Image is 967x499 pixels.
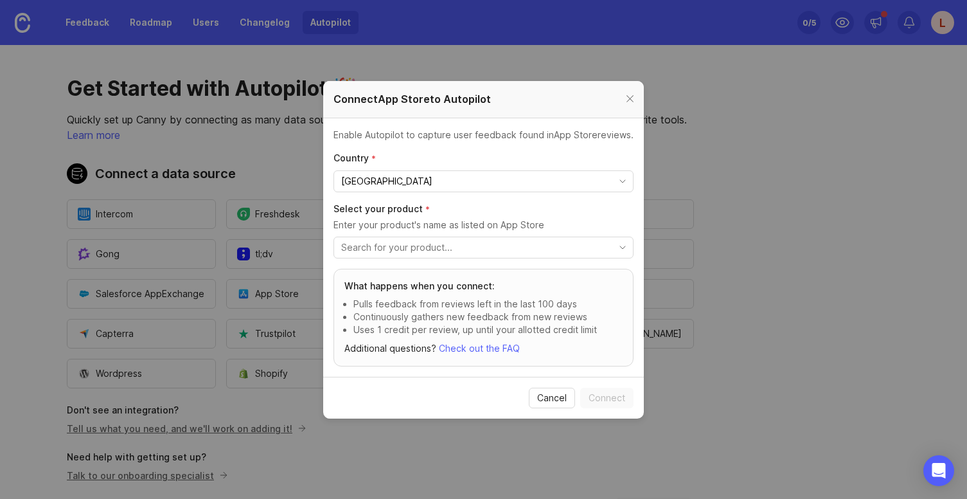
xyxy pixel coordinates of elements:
[612,242,633,253] svg: toggle icon
[529,388,575,408] button: Cancel
[580,388,634,408] button: Connect
[537,392,567,404] span: Cancel
[344,280,623,293] h3: What happens when you connect:
[923,455,954,486] div: Open Intercom Messenger
[341,174,611,188] input: Poland
[353,298,623,311] p: Pulls feedback from reviews left in the last 100 days
[353,323,623,336] p: Uses 1 credit per review, up until your allotted credit limit
[589,392,625,404] span: Connect
[333,129,634,141] p: Enable Autopilot to capture user feedback found in App Store reviews.
[333,237,634,259] div: toggle menu
[612,176,633,186] svg: toggle icon
[333,219,634,231] p: Enter your product's name as listed on App Store
[344,341,623,356] p: Additional questions?
[333,152,634,165] p: Country
[439,343,520,354] a: Check out the FAQ
[333,93,491,105] span: Connect App Store to Autopilot
[353,311,623,323] p: Continuously gathers new feedback from new reviews
[341,240,611,255] input: Search for your product...
[333,203,634,216] p: Select your product
[333,170,634,192] div: toggle menu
